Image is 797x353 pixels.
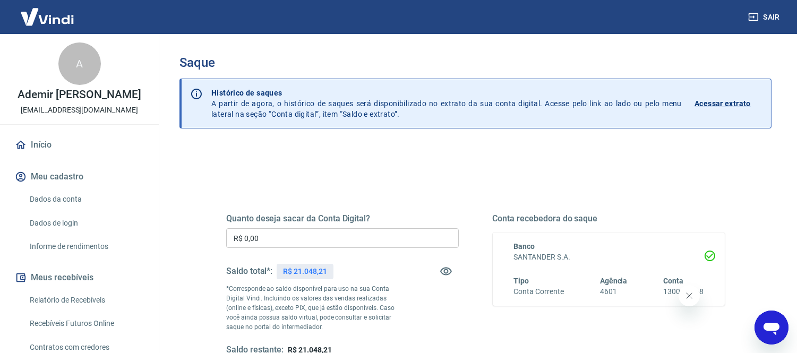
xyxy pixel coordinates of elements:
[58,42,101,85] div: A
[211,88,682,98] p: Histórico de saques
[179,55,772,70] h3: Saque
[283,266,327,277] p: R$ 21.048,21
[514,277,529,285] span: Tipo
[211,88,682,119] p: A partir de agora, o histórico de saques será disponibilizado no extrato da sua conta digital. Ac...
[25,236,146,257] a: Informe de rendimentos
[514,252,704,263] h6: SANTANDER S.A.
[13,165,146,188] button: Meu cadastro
[25,313,146,334] a: Recebíveis Futuros Online
[514,242,535,251] span: Banco
[514,286,564,297] h6: Conta Corrente
[679,285,700,306] iframe: Fechar mensagem
[226,266,272,277] h5: Saldo total*:
[25,188,146,210] a: Dados da conta
[755,311,789,345] iframe: Botão para abrir a janela de mensagens
[226,213,459,224] h5: Quanto deseja sacar da Conta Digital?
[663,277,683,285] span: Conta
[695,98,751,109] p: Acessar extrato
[13,266,146,289] button: Meus recebíveis
[6,7,89,16] span: Olá! Precisa de ajuda?
[695,88,762,119] a: Acessar extrato
[226,284,400,332] p: *Corresponde ao saldo disponível para uso na sua Conta Digital Vindi. Incluindo os valores das ve...
[25,212,146,234] a: Dados de login
[746,7,784,27] button: Sair
[13,1,82,33] img: Vindi
[600,277,628,285] span: Agência
[13,133,146,157] a: Início
[18,89,141,100] p: Ademir [PERSON_NAME]
[493,213,725,224] h5: Conta recebedora do saque
[663,286,704,297] h6: 13000078-8
[21,105,138,116] p: [EMAIL_ADDRESS][DOMAIN_NAME]
[600,286,628,297] h6: 4601
[25,289,146,311] a: Relatório de Recebíveis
